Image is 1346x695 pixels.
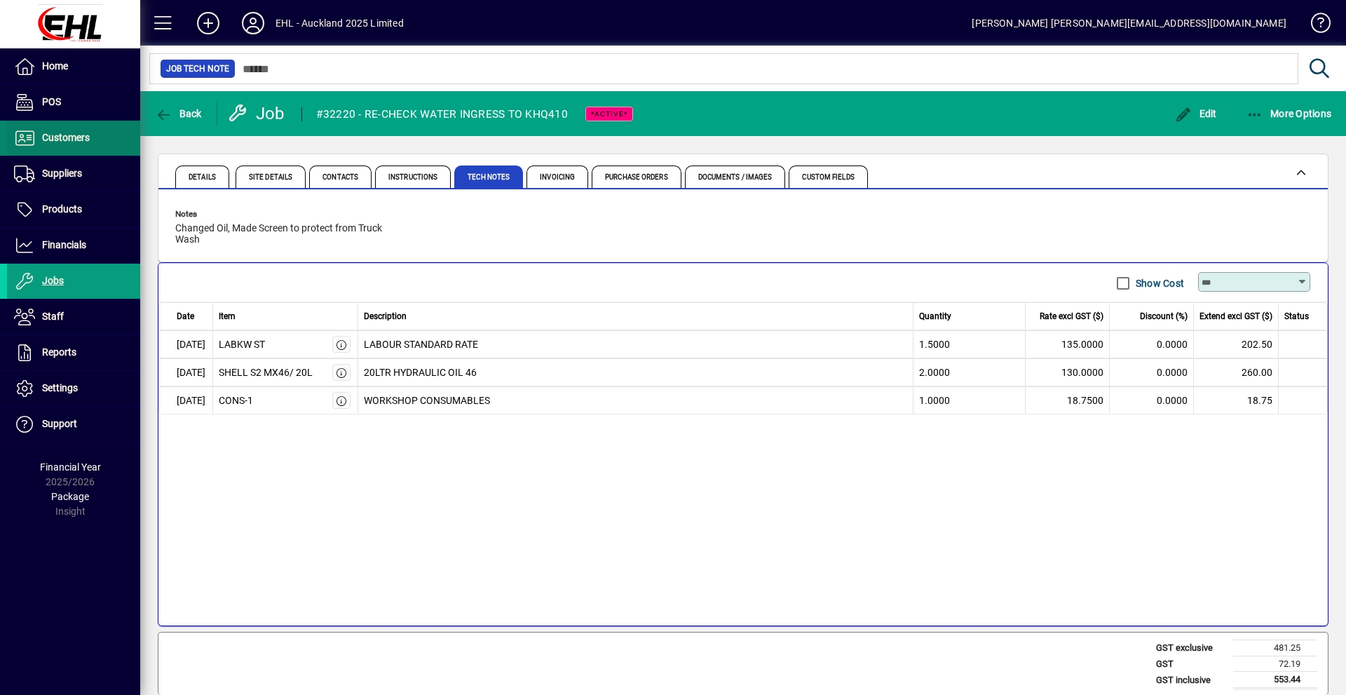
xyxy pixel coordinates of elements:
span: More Options [1246,108,1332,119]
span: Support [42,418,77,429]
div: #32220 - RE-CHECK WATER INGRESS TO KHQ410 [316,103,568,126]
label: Show Cost [1133,276,1184,290]
a: Customers [7,121,140,156]
div: CONS-1 [219,393,253,408]
td: 553.44 [1233,672,1317,689]
span: Quantity [919,310,951,323]
span: Settings [42,382,78,393]
a: Staff [7,299,140,335]
td: 72.19 [1233,656,1317,672]
span: Status [1284,310,1309,323]
button: More Options [1243,101,1335,126]
div: [PERSON_NAME] [PERSON_NAME][EMAIL_ADDRESS][DOMAIN_NAME] [972,12,1286,34]
td: 135.0000 [1026,330,1110,358]
span: Invoicing [540,174,575,181]
span: Discount (%) [1140,310,1188,323]
span: POS [42,96,61,107]
td: [DATE] [158,330,213,358]
span: Contacts [322,174,358,181]
td: WORKSHOP CONSUMABLES [358,386,914,414]
a: Suppliers [7,156,140,191]
a: Settings [7,371,140,406]
div: Job [228,102,287,125]
a: Support [7,407,140,442]
td: GST [1149,656,1233,672]
td: 2.0000 [913,358,1026,386]
td: LABOUR STANDARD RATE [358,330,914,358]
span: Extend excl GST ($) [1199,310,1272,323]
span: Date [177,310,194,323]
a: POS [7,85,140,120]
button: Profile [231,11,276,36]
td: 18.75 [1194,386,1279,414]
td: 0.0000 [1110,386,1194,414]
span: Financials [42,239,86,250]
td: 0.0000 [1110,330,1194,358]
div: LABKW ST [219,337,265,352]
span: Instructions [388,174,437,181]
a: Reports [7,335,140,370]
td: [DATE] [158,358,213,386]
span: Reports [42,346,76,358]
td: 18.7500 [1026,386,1110,414]
span: Home [42,60,68,72]
a: Home [7,49,140,84]
span: Site Details [249,174,292,181]
span: Jobs [42,275,64,286]
span: Job Tech Note [166,62,229,76]
span: Edit [1175,108,1217,119]
span: Changed Oil, Made Screen to protect from Truck Wash [175,223,386,245]
span: Customers [42,132,90,143]
button: Back [151,101,205,126]
button: Edit [1171,101,1221,126]
span: Description [364,310,407,323]
span: Back [155,108,202,119]
span: Notes [175,210,386,219]
button: Add [186,11,231,36]
span: Rate excl GST ($) [1040,310,1103,323]
span: Suppliers [42,168,82,179]
td: 1.5000 [913,330,1026,358]
td: 20LTR HYDRAULIC OIL 46 [358,358,914,386]
app-page-header-button: Back [140,101,217,126]
div: EHL - Auckland 2025 Limited [276,12,404,34]
span: Package [51,491,89,502]
td: 260.00 [1194,358,1279,386]
td: [DATE] [158,386,213,414]
td: 481.25 [1233,640,1317,656]
span: Details [189,174,216,181]
span: Item [219,310,236,323]
span: Documents / Images [698,174,773,181]
td: 1.0000 [913,386,1026,414]
div: SHELL S2 MX46/ 20L [219,365,313,380]
td: 0.0000 [1110,358,1194,386]
span: Purchase Orders [605,174,668,181]
a: Financials [7,228,140,263]
a: Products [7,192,140,227]
td: GST inclusive [1149,672,1233,689]
span: Products [42,203,82,215]
td: 130.0000 [1026,358,1110,386]
td: 202.50 [1194,330,1279,358]
span: Tech Notes [468,174,510,181]
a: Knowledge Base [1300,3,1328,48]
td: GST exclusive [1149,640,1233,656]
span: Staff [42,311,64,322]
span: Financial Year [40,461,101,473]
span: Custom Fields [802,174,854,181]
